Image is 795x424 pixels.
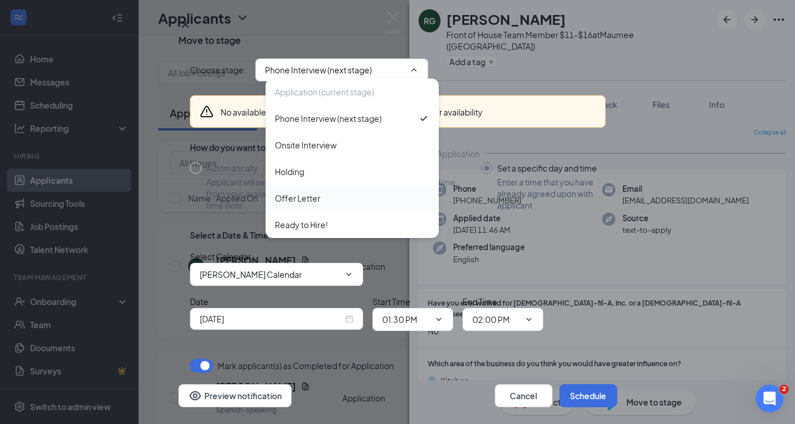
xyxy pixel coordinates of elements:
h3: Move to stage [178,34,241,47]
span: Select Calendar [190,251,251,262]
div: Onsite Interview [275,139,337,151]
svg: Checkmark [418,113,430,124]
svg: Eye [188,389,202,403]
svg: Cross [178,17,192,31]
svg: ChevronUp [409,65,419,75]
div: Offer Letter [275,192,320,204]
div: No available time slots to automatically schedule. [221,106,483,118]
span: Start Time [372,296,410,307]
input: Sep 16, 2025 [200,313,343,325]
iframe: Intercom live chat [756,385,783,412]
svg: ChevronDown [344,270,353,279]
div: Application (current stage) [275,85,374,98]
button: Close [178,17,192,31]
span: Choose stage : [190,64,246,76]
span: 2 [779,385,789,394]
svg: Warning [200,105,214,118]
input: Start time [382,313,430,326]
div: Ready to Hire! [275,218,328,231]
button: Cancel [495,384,553,407]
span: End Time [462,296,497,307]
div: Phone Interview (next stage) [275,112,382,125]
span: Mark applicant(s) as Completed for Application [218,359,394,373]
button: Schedule [559,384,617,407]
div: How do you want to schedule time with the applicant? [190,142,606,153]
svg: ChevronDown [524,315,533,324]
div: Select a Date & Time [190,229,268,241]
div: Holding [275,165,304,178]
button: Preview notificationEye [178,384,292,407]
input: End time [472,313,520,326]
button: Add your availability [408,106,483,118]
svg: ChevronDown [434,315,443,324]
span: Date [190,296,208,307]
